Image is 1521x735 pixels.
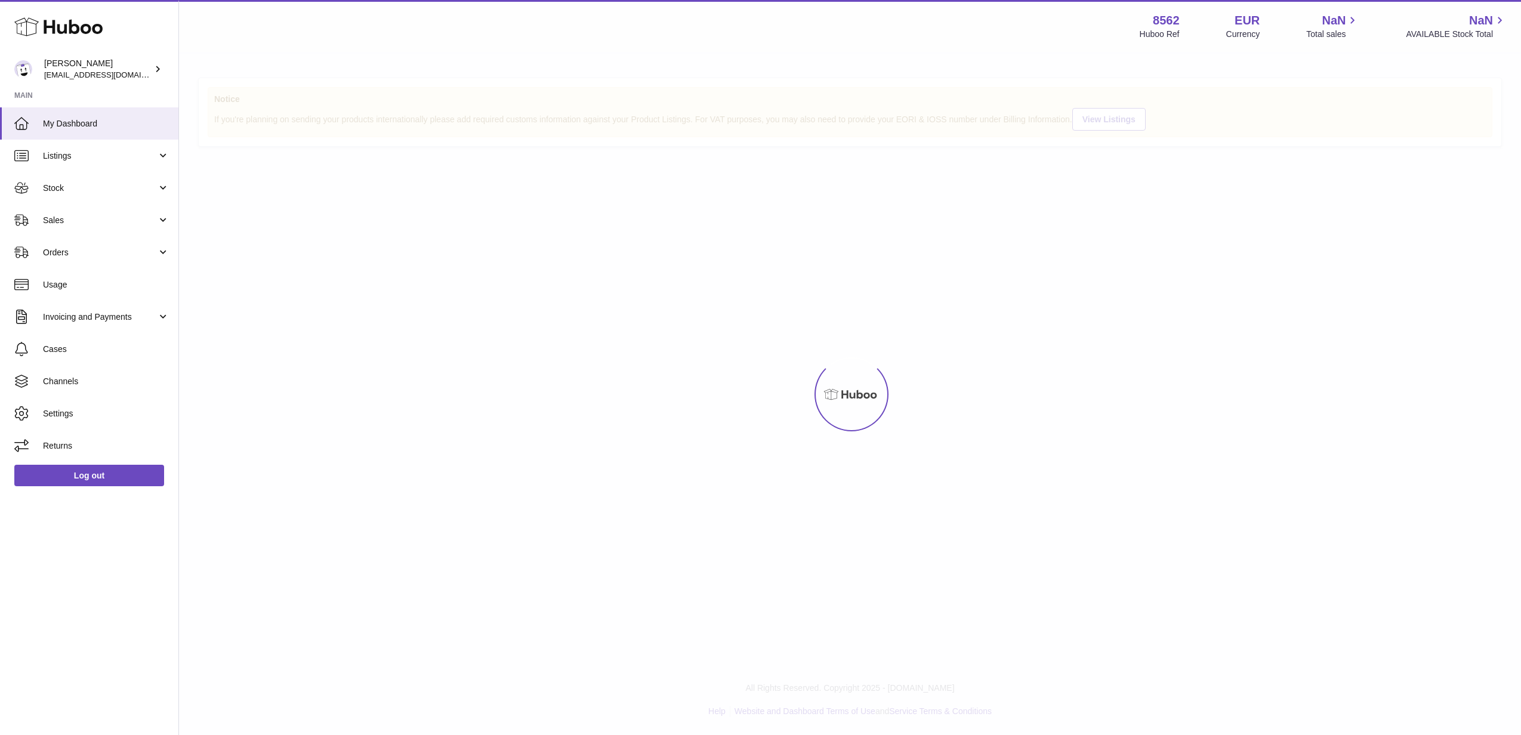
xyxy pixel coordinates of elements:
strong: EUR [1235,13,1260,29]
span: NaN [1469,13,1493,29]
a: NaN Total sales [1306,13,1359,40]
span: Sales [43,215,157,226]
span: Usage [43,279,169,291]
span: AVAILABLE Stock Total [1406,29,1507,40]
a: NaN AVAILABLE Stock Total [1406,13,1507,40]
span: Invoicing and Payments [43,311,157,323]
span: Listings [43,150,157,162]
span: [EMAIL_ADDRESS][DOMAIN_NAME] [44,70,175,79]
img: internalAdmin-8562@internal.huboo.com [14,60,32,78]
span: Settings [43,408,169,419]
a: Log out [14,465,164,486]
span: NaN [1322,13,1346,29]
span: Total sales [1306,29,1359,40]
span: Orders [43,247,157,258]
span: My Dashboard [43,118,169,129]
div: [PERSON_NAME] [44,58,152,81]
span: Stock [43,183,157,194]
span: Cases [43,344,169,355]
div: Currency [1226,29,1260,40]
div: Huboo Ref [1140,29,1180,40]
span: Returns [43,440,169,452]
strong: 8562 [1153,13,1180,29]
span: Channels [43,376,169,387]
